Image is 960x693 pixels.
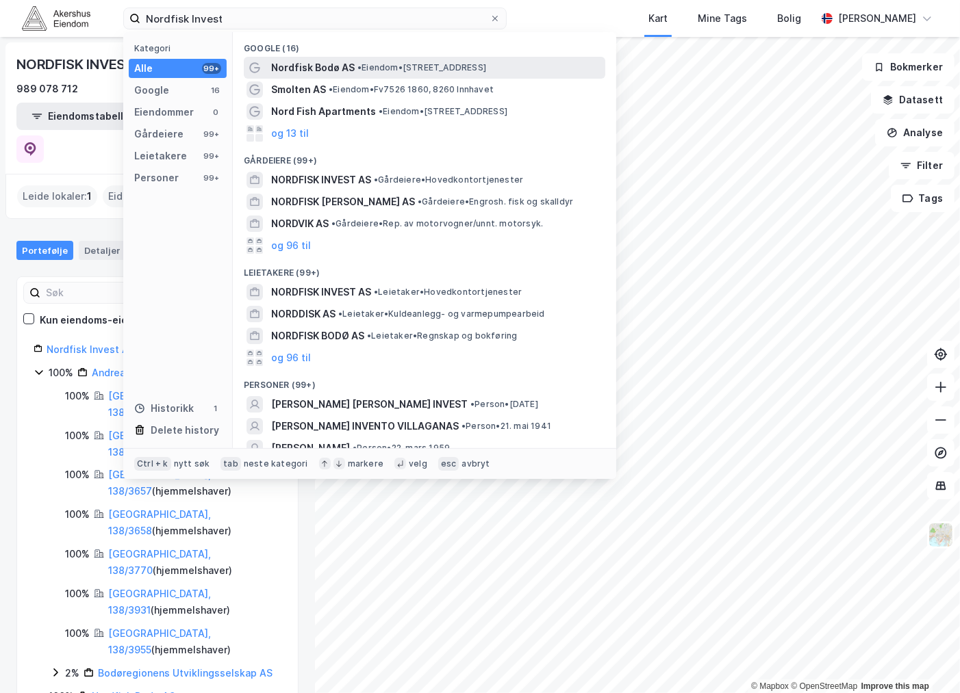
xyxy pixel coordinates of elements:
[40,312,155,328] div: Kun eiendoms-eierskap
[108,469,211,497] a: [GEOGRAPHIC_DATA], 138/3657
[202,151,221,161] div: 99+
[892,627,960,693] div: Kontrollprogram for chat
[65,625,90,642] div: 100%
[16,53,159,75] div: NORDFISK INVEST AS
[103,185,212,207] div: Eide eiendommer :
[348,458,383,469] div: markere
[438,457,459,471] div: esc
[928,522,954,548] img: Z
[108,428,281,460] div: ( hjemmelshaver )
[134,457,171,471] div: Ctrl + k
[271,440,350,456] span: [PERSON_NAME]
[871,86,955,114] button: Datasett
[16,103,138,130] button: Eiendomstabell
[862,53,955,81] button: Bokmerker
[777,10,801,27] div: Bolig
[329,84,333,94] span: •
[374,174,523,185] span: Gårdeiere • Hovedkontortjenester
[134,60,153,77] div: Alle
[338,309,545,319] span: Leietaker • Kuldeanlegg- og varmepumpearbeid
[648,10,668,27] div: Kart
[210,85,221,96] div: 16
[889,152,955,179] button: Filter
[92,367,203,378] a: Andreassens Rederi AS
[140,8,490,29] input: Søk på adresse, matrikkel, gårdeiere, leietakere eller personer
[329,84,494,95] span: Eiendom • Fv7526 1860, 8260 Innhavet
[271,350,311,366] button: og 96 til
[271,81,326,98] span: Smolten AS
[220,457,241,471] div: tab
[108,586,281,618] div: ( hjemmelshaver )
[151,422,219,439] div: Delete history
[331,218,543,229] span: Gårdeiere • Rep. av motorvogner/unnt. motorsyk.
[65,506,90,523] div: 100%
[47,343,135,355] a: Nordfisk Invest AS
[108,388,281,421] div: ( hjemmelshaver )
[108,506,281,539] div: ( hjemmelshaver )
[134,104,194,120] div: Eiendommer
[338,309,342,319] span: •
[379,106,383,116] span: •
[22,6,90,30] img: akershus-eiendom-logo.9091f326c980b4bce74ccdd9f866810c.svg
[271,103,376,120] span: Nord Fish Apartments
[65,428,90,444] div: 100%
[233,32,616,57] div: Google (16)
[202,129,221,140] div: 99+
[17,185,97,207] div: Leide lokaler :
[838,10,916,27] div: [PERSON_NAME]
[174,458,210,469] div: nytt søk
[271,60,355,76] span: Nordfisk Bodø AS
[891,185,955,212] button: Tags
[271,125,309,142] button: og 13 til
[108,625,281,658] div: ( hjemmelshaver )
[791,681,857,691] a: OpenStreetMap
[87,188,92,205] span: 1
[16,241,73,260] div: Portefølje
[271,328,364,344] span: NORDFISK BODØ AS
[233,257,616,281] div: Leietakere (99+)
[210,403,221,414] div: 1
[374,174,378,185] span: •
[271,172,371,188] span: NORDFISK INVEST AS
[470,399,475,409] span: •
[210,107,221,118] div: 0
[108,508,211,536] a: [GEOGRAPHIC_DATA], 138/3658
[875,119,955,146] button: Analyse
[134,43,227,53] div: Kategori
[108,546,281,579] div: ( hjemmelshaver )
[379,106,507,117] span: Eiendom • [STREET_ADDRESS]
[233,144,616,169] div: Gårdeiere (99+)
[374,287,378,297] span: •
[16,81,78,97] div: 989 078 712
[40,283,190,303] input: Søk
[202,172,221,183] div: 99+
[367,330,371,341] span: •
[108,548,211,576] a: [GEOGRAPHIC_DATA], 138/3770
[65,586,90,602] div: 100%
[134,82,169,99] div: Google
[134,170,179,186] div: Personer
[271,306,336,322] span: NORDDISK AS
[233,369,616,393] div: Personer (99+)
[271,284,371,300] span: NORDFISK INVEST AS
[418,196,573,207] span: Gårdeiere • Engrosh. fisk og skalldyr
[65,388,90,404] div: 100%
[65,467,90,483] div: 100%
[353,443,450,454] span: Person • 22. mars 1959
[418,196,422,207] span: •
[751,681,789,691] a: Mapbox
[134,148,187,164] div: Leietakere
[357,62,362,73] span: •
[134,400,194,417] div: Historikk
[108,390,211,418] a: [GEOGRAPHIC_DATA], 138/2896
[65,546,90,562] div: 100%
[134,126,184,142] div: Gårdeiere
[892,627,960,693] iframe: Chat Widget
[98,667,273,679] a: Bodøregionens Utviklingsselskap AS
[271,418,459,434] span: [PERSON_NAME] INVENTO VILLAGANAS
[367,330,517,341] span: Leietaker • Regnskap og bokføring
[202,63,221,74] div: 99+
[49,365,73,381] div: 100%
[271,237,311,254] button: og 96 til
[462,458,490,469] div: avbryt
